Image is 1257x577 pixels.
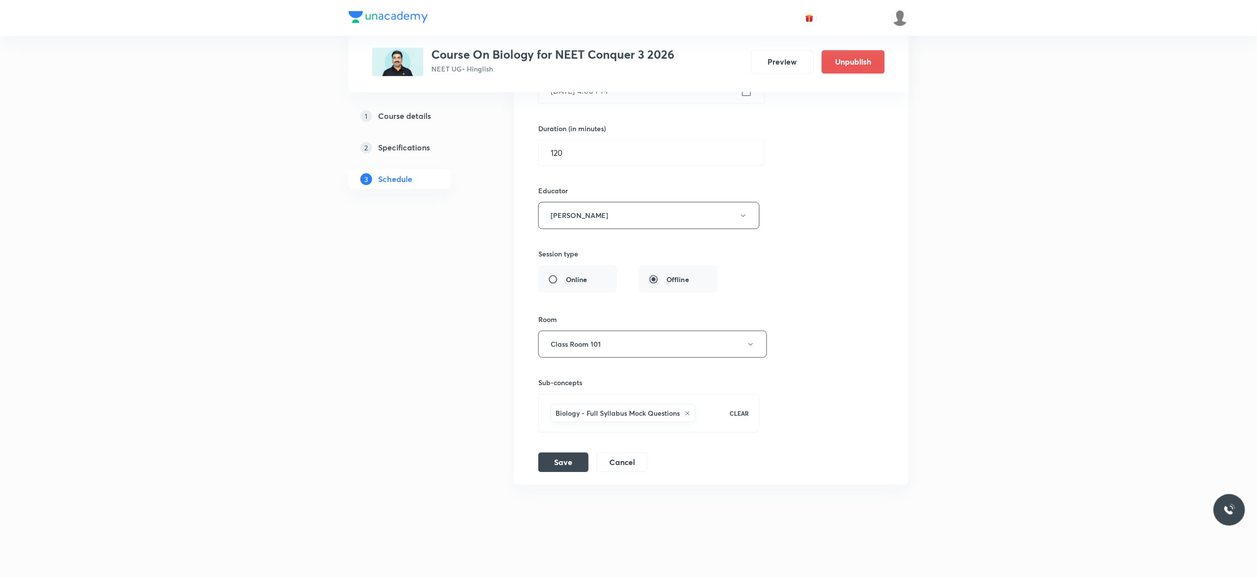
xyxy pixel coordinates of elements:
[538,123,606,134] h6: Duration (in minutes)
[378,110,431,122] h5: Course details
[556,408,680,418] h6: Biology - Full Syllabus Mock Questions
[378,142,430,153] h5: Specifications
[539,140,765,165] input: 120
[360,173,372,185] p: 3
[822,50,885,73] button: Unpublish
[349,11,428,25] a: Company Logo
[538,330,767,358] button: Class Room 101
[349,106,483,126] a: 1Course details
[538,377,760,388] h6: Sub-concepts
[360,110,372,122] p: 1
[431,47,674,62] h3: Course On Biology for NEET Conquer 3 2026
[360,142,372,153] p: 2
[538,249,578,259] h6: Session type
[538,452,589,472] button: Save
[538,185,760,196] h6: Educator
[538,202,760,229] button: [PERSON_NAME]
[372,47,423,76] img: 312324D2-2531-4D71-9B3E-8DACF9D58B9D_plus.png
[349,11,428,23] img: Company Logo
[378,173,412,185] h5: Schedule
[431,64,674,74] p: NEET UG • Hinglish
[730,409,749,418] p: CLEAR
[802,10,817,26] button: avatar
[538,314,557,325] h6: Room
[596,452,647,472] button: Cancel
[751,50,814,73] button: Preview
[805,13,814,22] img: avatar
[349,138,483,157] a: 2Specifications
[892,9,908,26] img: Anuruddha Kumar
[1223,504,1235,516] img: ttu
